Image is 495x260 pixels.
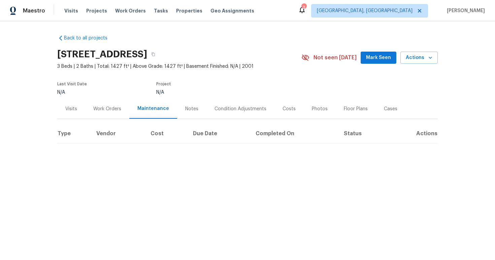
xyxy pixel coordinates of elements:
[400,52,438,64] button: Actions
[338,124,390,143] th: Status
[137,105,169,112] div: Maintenance
[57,90,87,95] div: N/A
[444,7,485,14] span: [PERSON_NAME]
[86,7,107,14] span: Projects
[156,82,171,86] span: Project
[366,54,391,62] span: Mark Seen
[65,106,77,112] div: Visits
[361,52,396,64] button: Mark Seen
[57,35,122,41] a: Back to all projects
[406,54,432,62] span: Actions
[188,124,250,143] th: Due Date
[64,7,78,14] span: Visits
[57,51,147,58] h2: [STREET_ADDRESS]
[390,124,438,143] th: Actions
[214,106,266,112] div: Condition Adjustments
[283,106,296,112] div: Costs
[156,90,286,95] div: N/A
[384,106,397,112] div: Cases
[250,124,338,143] th: Completed On
[57,124,91,143] th: Type
[115,7,146,14] span: Work Orders
[57,63,301,70] span: 3 Beds | 2 Baths | Total: 1427 ft² | Above Grade: 1427 ft² | Basement Finished: N/A | 2001
[312,106,328,112] div: Photos
[57,82,87,86] span: Last Visit Date
[185,106,198,112] div: Notes
[23,7,45,14] span: Maestro
[154,8,168,13] span: Tasks
[145,124,188,143] th: Cost
[344,106,368,112] div: Floor Plans
[301,4,306,11] div: 3
[210,7,254,14] span: Geo Assignments
[313,54,357,61] span: Not seen [DATE]
[91,124,145,143] th: Vendor
[93,106,121,112] div: Work Orders
[317,7,412,14] span: [GEOGRAPHIC_DATA], [GEOGRAPHIC_DATA]
[176,7,202,14] span: Properties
